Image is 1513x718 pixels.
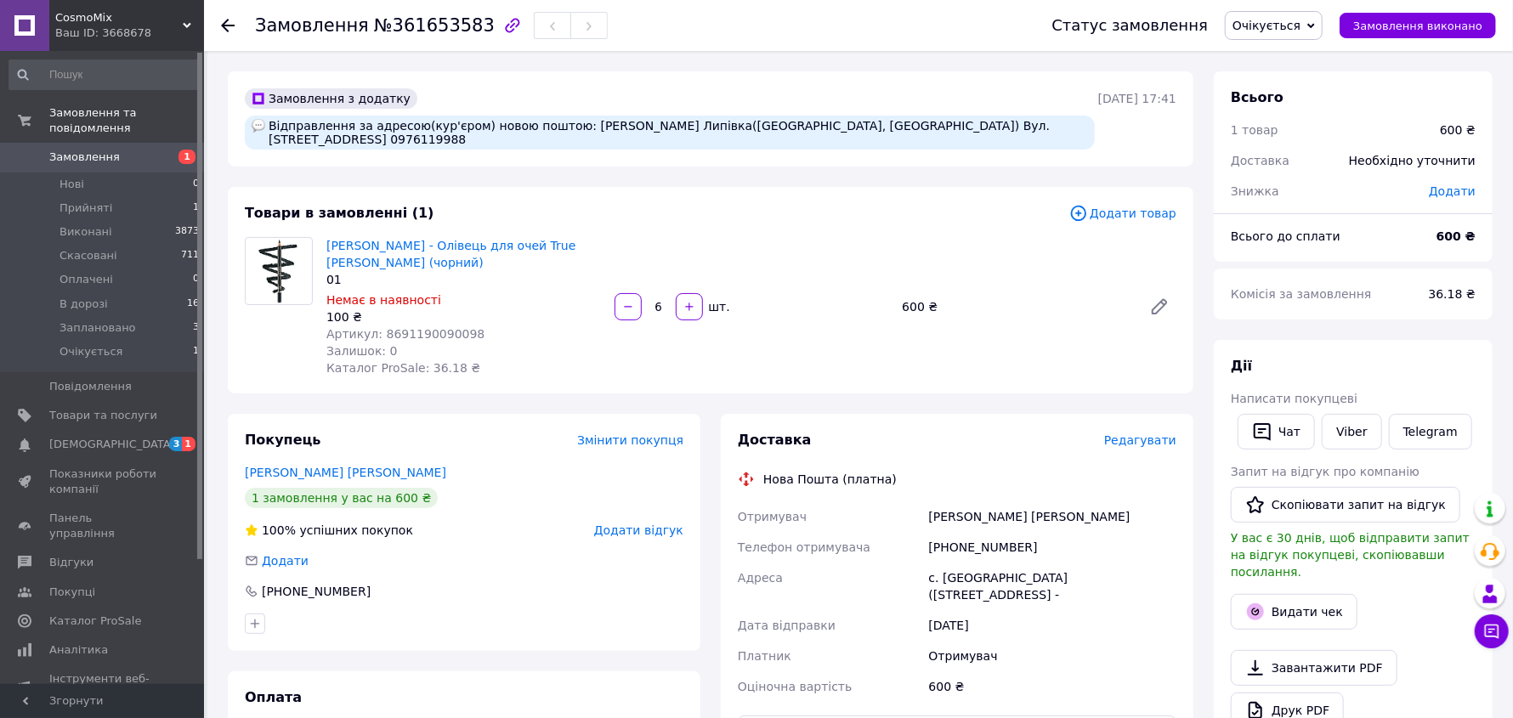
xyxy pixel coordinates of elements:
[1238,414,1315,449] button: Чат
[245,205,434,221] span: Товари в замовленні (1)
[245,522,413,539] div: успішних покупок
[738,680,852,693] span: Оціночна вартість
[577,433,683,447] span: Змінити покупця
[182,437,195,451] span: 1
[738,510,807,523] span: Отримувач
[895,295,1136,319] div: 600 ₴
[738,432,812,448] span: Доставка
[178,150,195,164] span: 1
[1353,20,1482,32] span: Замовлення виконано
[1429,184,1476,198] span: Додати
[1475,614,1509,648] button: Чат з покупцем
[1231,184,1279,198] span: Знижка
[326,308,601,325] div: 100 ₴
[1231,531,1470,579] span: У вас є 30 днів, щоб відправити запит на відгук покупцеві, скопіювавши посилання.
[1098,92,1176,105] time: [DATE] 17:41
[1231,287,1372,301] span: Комісія за замовлення
[49,379,132,394] span: Повідомлення
[262,523,296,537] span: 100%
[1339,142,1486,179] div: Необхідно уточнити
[49,555,93,570] span: Відгуки
[1436,229,1476,243] b: 600 ₴
[1051,17,1208,34] div: Статус замовлення
[926,641,1180,671] div: Отримувач
[1322,414,1381,449] a: Viber
[326,293,441,307] span: Немає в наявності
[1231,392,1357,405] span: Написати покупцеві
[49,466,157,497] span: Показники роботи компанії
[1104,433,1176,447] span: Редагувати
[187,297,199,312] span: 16
[926,563,1180,610] div: с. [GEOGRAPHIC_DATA] ([STREET_ADDRESS] -
[1069,204,1176,223] span: Додати товар
[326,239,575,269] a: [PERSON_NAME] - Олівець для очей True [PERSON_NAME] (чорний)
[1429,287,1476,301] span: 36.18 ₴
[59,248,117,263] span: Скасовані
[926,671,1180,702] div: 600 ₴
[262,554,309,568] span: Додати
[326,327,484,341] span: Артикул: 8691190090098
[49,437,175,452] span: [DEMOGRAPHIC_DATA]
[55,10,183,25] span: CosmoMix
[59,224,112,240] span: Виконані
[254,238,303,304] img: Golden Rose - Олівець для очей True Kohl (чорний)
[255,15,369,36] span: Замовлення
[594,523,683,537] span: Додати відгук
[759,471,901,488] div: Нова Пошта (платна)
[169,437,183,451] span: 3
[59,201,112,216] span: Прийняті
[926,610,1180,641] div: [DATE]
[1231,229,1340,243] span: Всього до сплати
[1142,290,1176,324] a: Редагувати
[193,272,199,287] span: 0
[245,689,302,705] span: Оплата
[1231,358,1252,374] span: Дії
[705,298,732,315] div: шт.
[374,15,495,36] span: №361653583
[175,224,199,240] span: 3873
[49,105,204,136] span: Замовлення та повідомлення
[1340,13,1496,38] button: Замовлення виконано
[738,649,791,663] span: Платник
[326,271,601,288] div: 01
[49,585,95,600] span: Покупці
[252,119,265,133] img: :speech_balloon:
[245,116,1095,150] div: Відправлення за адресою(кур'єром) новою поштою: [PERSON_NAME] Липівка([GEOGRAPHIC_DATA], [GEOGRAP...
[738,619,836,632] span: Дата відправки
[245,88,417,109] div: Замовлення з додатку
[245,488,438,508] div: 1 замовлення у вас на 600 ₴
[193,177,199,192] span: 0
[1389,414,1472,449] a: Telegram
[1231,89,1283,105] span: Всього
[49,408,157,423] span: Товари та послуги
[59,177,84,192] span: Нові
[181,248,199,263] span: 711
[1231,123,1278,137] span: 1 товар
[59,297,108,312] span: В дорозі
[59,344,122,359] span: Очікується
[926,532,1180,563] div: [PHONE_NUMBER]
[326,361,480,375] span: Каталог ProSale: 36.18 ₴
[49,671,157,702] span: Інструменти веб-майстра та SEO
[245,466,446,479] a: [PERSON_NAME] [PERSON_NAME]
[221,17,235,34] div: Повернутися назад
[260,583,372,600] div: [PHONE_NUMBER]
[49,642,108,658] span: Аналітика
[245,432,321,448] span: Покупець
[193,344,199,359] span: 1
[1231,594,1357,630] button: Видати чек
[1231,650,1397,686] a: Завантажити PDF
[1231,154,1289,167] span: Доставка
[59,320,136,336] span: Заплановано
[59,272,113,287] span: Оплачені
[49,511,157,541] span: Панель управління
[8,59,201,90] input: Пошук
[738,571,783,585] span: Адреса
[193,320,199,336] span: 3
[193,201,199,216] span: 1
[1231,487,1460,523] button: Скопіювати запит на відгук
[1231,465,1419,478] span: Запит на відгук про компанію
[49,150,120,165] span: Замовлення
[1440,122,1476,139] div: 600 ₴
[326,344,398,358] span: Залишок: 0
